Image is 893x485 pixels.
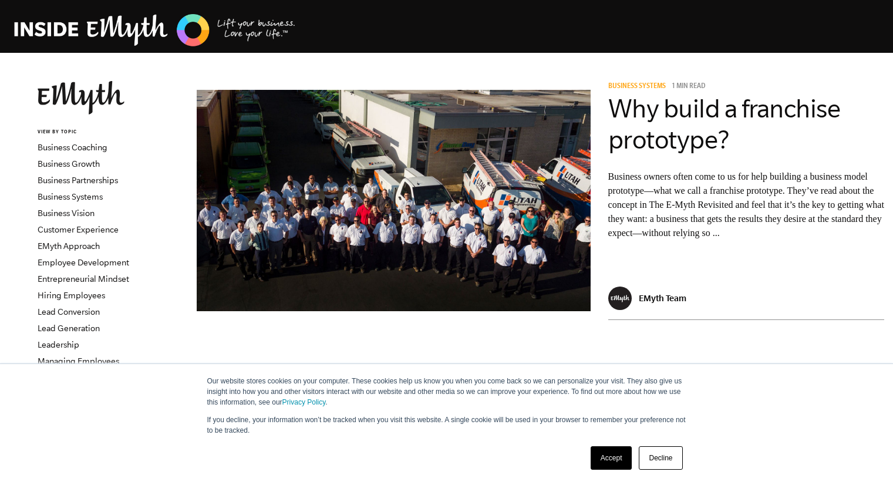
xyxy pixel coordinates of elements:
p: 1 min read [672,83,706,91]
a: Entrepreneurial Mindset [38,274,129,284]
a: Hiring Employees [38,291,105,300]
a: Managing Employees [38,356,119,366]
a: Business Growth [38,159,100,169]
a: Lead Conversion [38,307,100,316]
a: Business Systems [38,192,103,201]
a: Business Coaching [38,143,107,152]
a: Customer Experience [38,225,119,234]
p: Our website stores cookies on your computer. These cookies help us know you when you come back so... [207,376,686,407]
p: If you decline, your information won’t be tracked when you visit this website. A single cookie wi... [207,415,686,436]
a: Business Partnerships [38,176,118,185]
h6: VIEW BY TOPIC [38,129,179,136]
img: EMyth [38,81,124,114]
a: Leadership [38,340,79,349]
a: Business Systems [608,83,670,91]
a: Accept [591,446,632,470]
a: Lead Generation [38,324,100,333]
a: Business Vision [38,208,95,218]
a: Why build a franchise prototype? [608,94,841,154]
img: EMyth Team - EMyth [608,287,632,310]
span: Business Systems [608,83,666,91]
p: Business owners often come to us for help building a business model prototype—what we call a fran... [608,170,884,240]
img: EMyth Business Coaching [14,12,296,48]
a: Employee Development [38,258,129,267]
a: Decline [639,446,682,470]
a: Privacy Policy [282,398,326,406]
a: EMyth Approach [38,241,100,251]
p: EMyth Team [639,293,686,303]
img: business model prototype [197,90,591,311]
